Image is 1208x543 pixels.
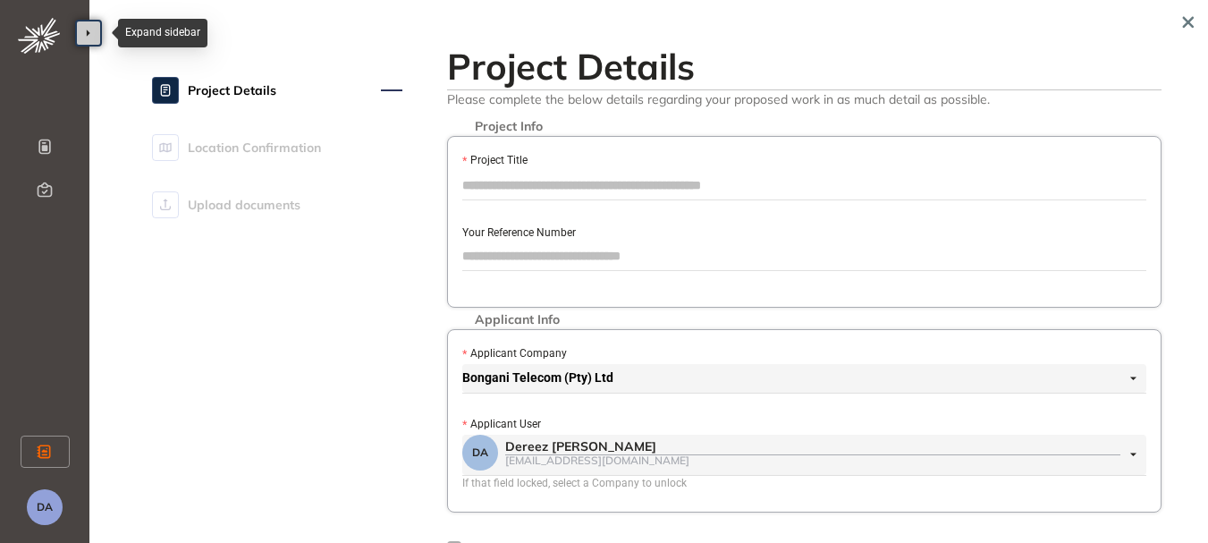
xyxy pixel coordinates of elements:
[462,225,576,242] label: Your Reference Number
[37,501,53,513] span: DA
[118,19,207,47] div: Expand sidebar
[188,72,276,108] span: Project Details
[462,475,1146,492] div: If that field locked, select a Company to unlock
[17,18,62,54] img: logo
[462,242,1146,269] input: Your Reference Number
[462,172,1146,199] input: Project Title
[462,416,541,433] label: Applicant User
[188,130,321,165] span: Location Confirmation
[472,446,488,459] span: DA
[447,90,1162,107] span: Please complete the below details regarding your proposed work in as much detail as possible.
[466,119,552,134] span: Project Info
[462,345,567,362] label: Applicant Company
[462,152,528,169] label: Project Title
[447,45,1162,88] h2: Project Details
[505,439,1120,454] div: Dereez [PERSON_NAME]
[188,187,300,223] span: Upload documents
[27,489,63,525] button: DA
[505,454,1120,466] div: [EMAIL_ADDRESS][DOMAIN_NAME]
[466,312,569,327] span: Applicant Info
[462,364,1136,393] span: Bongani Telecom (Pty) Ltd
